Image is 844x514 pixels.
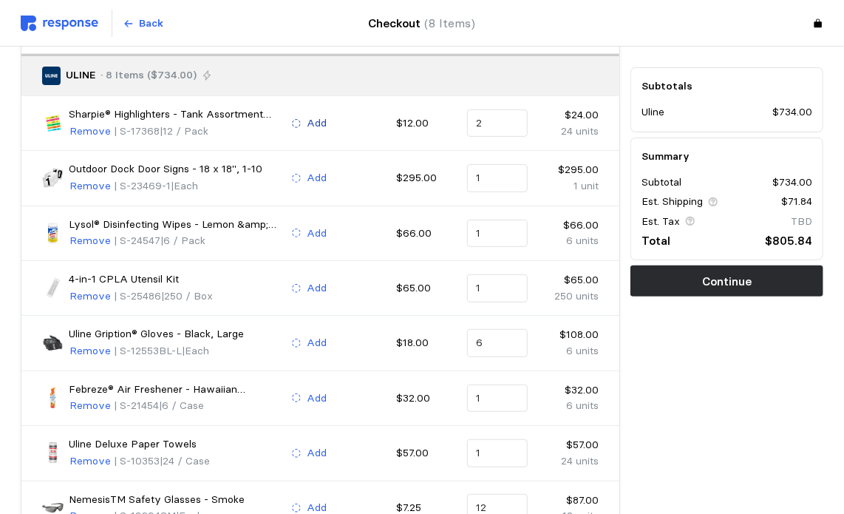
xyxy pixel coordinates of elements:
[69,343,111,359] p: Remove
[21,16,98,31] img: svg%3e
[538,107,599,124] p: $24.00
[641,175,681,191] p: Subtotal
[538,437,599,453] p: $57.00
[69,398,111,414] p: Remove
[69,233,111,249] p: Remove
[290,444,328,462] button: Add
[140,16,164,32] p: Back
[396,115,457,132] p: $12.00
[641,231,670,250] p: Total
[42,223,64,244] img: S-24547_US
[69,288,112,305] button: Remove
[115,10,172,38] button: Back
[66,67,95,84] p: ULINE
[69,124,111,140] p: Remove
[115,399,160,412] span: | S-21454
[101,67,197,84] p: · 8 Items ($734.00)
[791,214,812,230] p: TBD
[69,232,112,250] button: Remove
[641,105,664,121] p: Uline
[115,289,162,302] span: | S-25486
[69,397,112,415] button: Remove
[641,78,812,94] h5: Subtotals
[69,106,280,123] p: Sharpie® Highlighters - Tank Assortment Pack
[69,177,112,195] button: Remove
[160,124,209,138] span: | 12 / Pack
[69,453,111,470] p: Remove
[160,454,211,467] span: | 24 / Case
[290,115,328,132] button: Add
[641,149,812,164] h5: Summary
[538,327,599,343] p: $108.00
[69,342,112,360] button: Remove
[396,280,457,297] p: $65.00
[765,231,812,250] p: $805.84
[396,226,457,242] p: $66.00
[781,195,812,211] p: $71.84
[396,390,457,407] p: $32.00
[476,165,520,192] input: Qty
[42,388,64,409] img: S-21454_US
[307,115,327,132] p: Add
[42,112,64,134] img: S-17368
[42,277,64,299] img: S-25486
[425,16,476,30] span: (8 Items)
[160,399,205,412] span: | 6 / Case
[538,493,599,509] p: $87.00
[162,289,214,302] span: | 250 / Box
[396,335,457,351] p: $18.00
[42,442,64,464] img: S-10353
[115,124,160,138] span: | S-17368
[290,334,328,352] button: Add
[476,275,520,302] input: Qty
[290,225,328,243] button: Add
[476,110,520,137] input: Qty
[702,272,752,291] p: Continue
[476,330,520,356] input: Qty
[115,179,171,192] span: | S-23469-1
[476,220,520,247] input: Qty
[69,436,197,453] p: Uline Deluxe Paper Towels
[641,195,703,211] p: Est. Shipping
[115,344,183,357] span: | S-12553BL-L
[307,226,327,242] p: Add
[538,272,599,288] p: $65.00
[307,390,327,407] p: Add
[69,178,111,195] p: Remove
[69,123,112,141] button: Remove
[42,167,64,189] img: S-23469-1
[307,170,327,186] p: Add
[538,124,599,140] p: 24 units
[476,385,520,412] input: Qty
[69,271,179,288] p: 4-in-1 CPLA Utensil Kit
[538,343,599,359] p: 6 units
[290,280,328,297] button: Add
[396,445,457,461] p: $57.00
[183,344,210,357] span: | Each
[538,382,599,399] p: $32.00
[538,453,599,470] p: 24 units
[538,398,599,414] p: 6 units
[538,162,599,178] p: $295.00
[307,335,327,351] p: Add
[630,266,823,297] button: Continue
[476,440,520,467] input: Qty
[396,170,457,186] p: $295.00
[772,175,812,191] p: $734.00
[171,179,199,192] span: | Each
[369,14,476,33] h4: Checkout
[538,178,599,195] p: 1 unit
[290,390,328,408] button: Add
[69,382,280,398] p: Febreze® Air Freshener - Hawaiian AlohaTM
[538,288,599,305] p: 250 units
[69,161,262,177] p: Outdoor Dock Door Signs - 18 x 18", 1-10
[538,233,599,249] p: 6 units
[69,492,245,508] p: NemesisTM Safety Glasses - Smoke
[772,105,812,121] p: $734.00
[307,445,327,461] p: Add
[69,326,244,342] p: Uline Gription® Gloves - Black, Large
[69,453,112,470] button: Remove
[307,280,327,297] p: Add
[115,234,161,247] span: | S-24547
[290,169,328,187] button: Add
